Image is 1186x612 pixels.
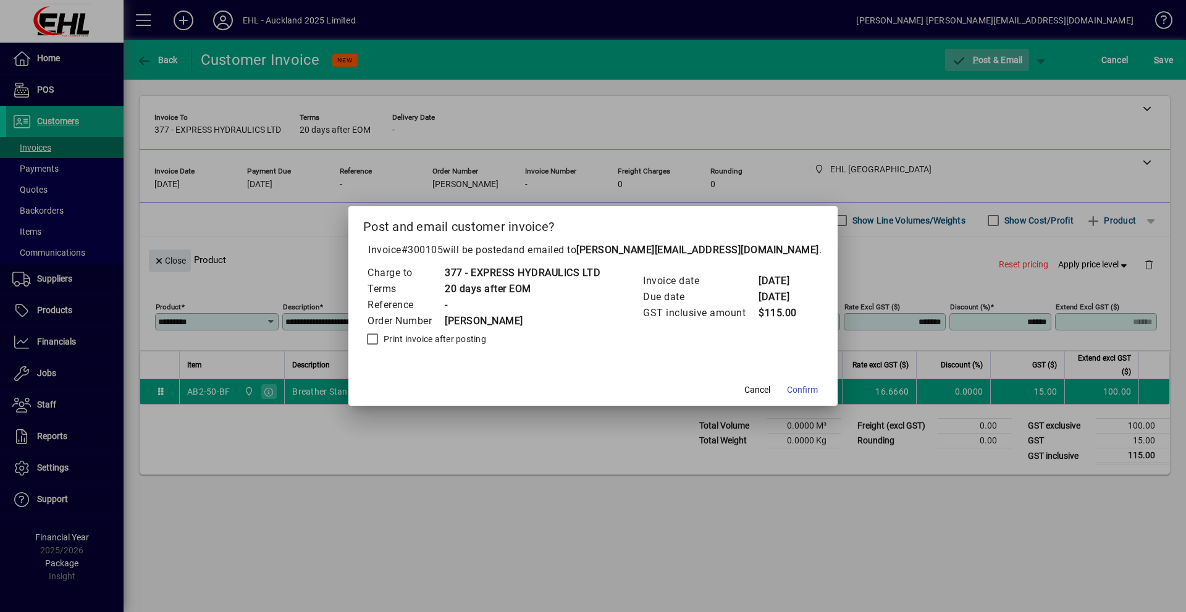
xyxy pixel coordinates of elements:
td: 377 - EXPRESS HYDRAULICS LTD [444,265,600,281]
td: [PERSON_NAME] [444,313,600,329]
td: - [444,297,600,313]
p: Invoice will be posted . [363,243,823,258]
button: Cancel [738,379,777,401]
label: Print invoice after posting [381,333,486,345]
span: Cancel [744,384,770,396]
td: Terms [367,281,444,297]
button: Confirm [782,379,823,401]
td: Invoice date [642,273,758,289]
td: 20 days after EOM [444,281,600,297]
h2: Post and email customer invoice? [348,206,838,242]
span: and emailed to [507,244,819,256]
td: GST inclusive amount [642,305,758,321]
td: Order Number [367,313,444,329]
span: Confirm [787,384,818,396]
td: [DATE] [758,289,807,305]
span: #300105 [402,244,444,256]
td: Due date [642,289,758,305]
td: $115.00 [758,305,807,321]
b: [PERSON_NAME][EMAIL_ADDRESS][DOMAIN_NAME] [576,244,819,256]
td: Charge to [367,265,444,281]
td: [DATE] [758,273,807,289]
td: Reference [367,297,444,313]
